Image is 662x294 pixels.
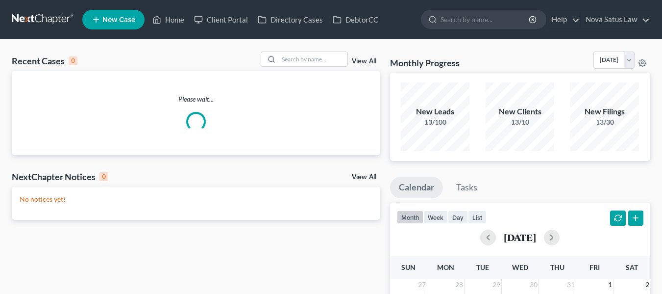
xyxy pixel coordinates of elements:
[12,171,108,183] div: NextChapter Notices
[401,117,469,127] div: 13/100
[550,263,564,271] span: Thu
[626,263,638,271] span: Sat
[491,279,501,291] span: 29
[147,11,189,28] a: Home
[20,194,372,204] p: No notices yet!
[352,58,376,65] a: View All
[486,106,554,117] div: New Clients
[644,279,650,291] span: 2
[570,106,639,117] div: New Filings
[352,174,376,181] a: View All
[476,263,489,271] span: Tue
[69,56,77,65] div: 0
[397,211,423,224] button: month
[447,177,486,198] a: Tasks
[102,16,135,24] span: New Case
[189,11,253,28] a: Client Portal
[441,10,530,28] input: Search by name...
[401,263,416,271] span: Sun
[423,211,448,224] button: week
[328,11,383,28] a: DebtorCC
[437,263,454,271] span: Mon
[454,279,464,291] span: 28
[529,279,539,291] span: 30
[566,279,576,291] span: 31
[279,52,347,66] input: Search by name...
[390,177,443,198] a: Calendar
[607,279,613,291] span: 1
[12,55,77,67] div: Recent Cases
[390,57,460,69] h3: Monthly Progress
[401,106,469,117] div: New Leads
[417,279,427,291] span: 27
[581,11,650,28] a: Nova Satus Law
[99,172,108,181] div: 0
[589,263,600,271] span: Fri
[253,11,328,28] a: Directory Cases
[504,232,536,242] h2: [DATE]
[448,211,468,224] button: day
[547,11,580,28] a: Help
[486,117,554,127] div: 13/10
[570,117,639,127] div: 13/30
[512,263,528,271] span: Wed
[468,211,487,224] button: list
[12,94,380,104] p: Please wait...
